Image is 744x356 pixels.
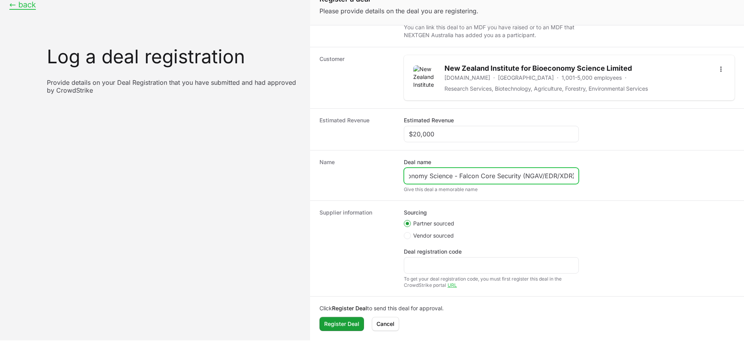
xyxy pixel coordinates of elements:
button: Cancel [372,317,399,331]
a: [DOMAIN_NAME] [444,74,490,82]
dt: Estimated Revenue [319,116,394,142]
span: · [493,74,495,82]
a: URL [448,282,457,288]
span: · [557,74,558,82]
p: Research Services, Biotechnology, Agriculture, Forestry, Environmental Services [444,85,648,93]
p: Click to send this deal for approval. [319,304,735,312]
h2: New Zealand Institute for Bioeconomy Science Limited [444,63,710,74]
p: Please provide details on the deal you are registering. [319,6,735,16]
div: To get your deal registration code, you must first register this deal in the CrowdStrike portal [404,276,579,288]
label: Deal registration code [404,248,462,256]
p: Provide details on your Deal Registration that you have submitted and had approved by CrowdStrike [47,79,301,94]
legend: Sourcing [404,209,427,216]
span: Register Deal [324,319,359,329]
dt: Name [319,158,394,193]
dt: Supplier information [319,209,394,288]
b: Register Deal [332,305,367,311]
label: Estimated Revenue [404,116,454,124]
p: [GEOGRAPHIC_DATA] [498,74,554,82]
button: Register Deal [319,317,364,331]
span: Cancel [376,319,394,329]
span: · [625,74,626,82]
button: Open options [716,63,725,75]
h1: Log a deal registration [47,47,301,66]
dt: Customer [319,55,394,100]
span: Partner sourced [413,220,454,227]
p: 1,001-5,000 employees [562,74,622,82]
span: Vendor sourced [413,232,454,240]
img: New Zealand Institute for Bioeconomy Science Limited [413,65,438,90]
div: Give this deal a memorable name [404,186,579,193]
label: Deal name [404,158,431,166]
input: $ [409,129,574,139]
